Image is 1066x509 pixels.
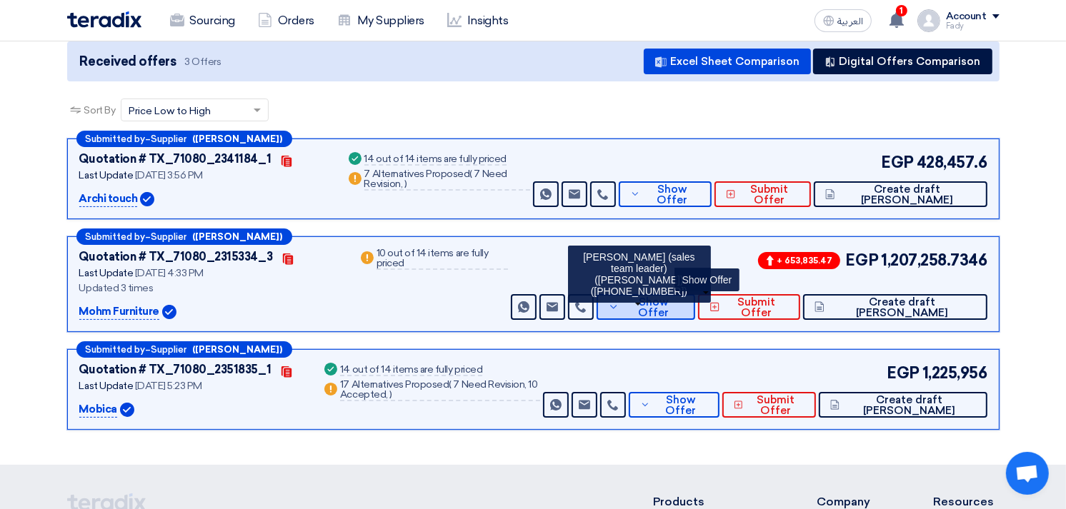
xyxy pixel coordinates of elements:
[814,181,987,207] button: Create draft [PERSON_NAME]
[881,151,914,174] span: EGP
[79,401,117,418] p: Mobica
[470,168,473,180] span: (
[819,392,987,418] button: Create draft [PERSON_NAME]
[1006,452,1049,495] div: Open chat
[844,395,976,416] span: Create draft [PERSON_NAME]
[151,134,187,143] span: Supplier
[76,131,292,147] div: –
[377,248,509,270] div: 10 out of 14 items are fully priced
[79,361,272,378] div: Quotation # TX_71080_2351835_1
[326,5,436,36] a: My Suppliers
[364,168,507,190] span: 7 Need Revision,
[79,267,134,279] span: Last Update
[184,55,221,69] span: 3 Offers
[79,169,134,181] span: Last Update
[896,5,907,16] span: 1
[623,297,684,318] span: Show Offer
[86,232,146,241] span: Submitted by
[917,9,940,32] img: profile_test.png
[120,403,134,417] img: Verified Account
[739,184,799,206] span: Submit Offer
[454,378,527,390] span: 7 Need Revision,
[846,248,879,272] span: EGP
[597,294,695,320] button: Show Offer
[449,378,452,390] span: (
[724,297,789,318] span: Submit Offer
[364,169,530,191] div: 7 Alternatives Proposed
[80,52,176,71] span: Received offers
[76,341,292,358] div: –
[629,392,719,418] button: Show Offer
[162,305,176,319] img: Verified Account
[722,392,816,418] button: Submit Offer
[946,11,987,23] div: Account
[922,361,987,385] span: 1,225,956
[340,380,540,401] div: 17 Alternatives Proposed
[79,380,134,392] span: Last Update
[193,232,283,241] b: ([PERSON_NAME])
[67,11,141,28] img: Teradix logo
[887,361,920,385] span: EGP
[340,378,537,400] span: 10 Accepted,
[675,268,739,291] div: Show Offer
[389,388,392,400] span: )
[340,365,482,376] div: 14 out of 14 items are fully priced
[86,345,146,354] span: Submitted by
[644,49,811,74] button: Excel Sheet Comparison
[917,151,987,174] span: 428,457.6
[84,103,116,118] span: Sort By
[193,134,283,143] b: ([PERSON_NAME])
[151,232,187,241] span: Supplier
[79,303,159,321] p: Mohm Furniture
[193,345,283,354] b: ([PERSON_NAME])
[644,184,700,206] span: Show Offer
[568,246,711,303] div: [PERSON_NAME] (sales team leader) ([PERSON_NAME]) ([PHONE_NUMBER])
[246,5,326,36] a: Orders
[813,49,992,74] button: Digital Offers Comparison
[364,154,507,166] div: 14 out of 14 items are fully priced
[79,281,341,296] div: Updated 3 times
[436,5,519,36] a: Insights
[803,294,987,320] button: Create draft [PERSON_NAME]
[140,192,154,206] img: Verified Account
[86,134,146,143] span: Submitted by
[129,104,211,119] span: Price Low to High
[837,16,863,26] span: العربية
[828,297,975,318] span: Create draft [PERSON_NAME]
[698,294,800,320] button: Submit Offer
[946,22,1000,30] div: Fady
[79,248,273,266] div: Quotation # TX_71080_2315334_3
[135,169,203,181] span: [DATE] 3:56 PM
[76,228,292,245] div: –
[839,184,976,206] span: Create draft [PERSON_NAME]
[654,395,708,416] span: Show Offer
[79,151,272,168] div: Quotation # TX_71080_2341184_1
[714,181,811,207] button: Submit Offer
[151,345,187,354] span: Supplier
[159,5,246,36] a: Sourcing
[135,380,202,392] span: [DATE] 5:23 PM
[619,181,712,207] button: Show Offer
[79,191,138,208] p: Archi touch
[758,252,840,269] span: + 653,835.47
[747,395,805,416] span: Submit Offer
[404,178,407,190] span: )
[135,267,204,279] span: [DATE] 4:33 PM
[815,9,872,32] button: العربية
[881,248,987,272] span: 1,207,258.7346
